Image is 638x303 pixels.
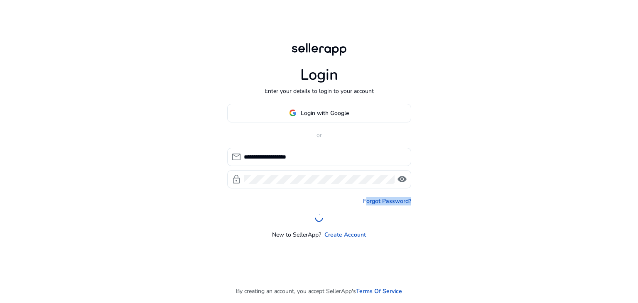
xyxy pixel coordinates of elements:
span: mail [231,152,241,162]
span: Login with Google [301,109,349,117]
button: Login with Google [227,104,411,122]
a: Terms Of Service [356,287,402,296]
p: New to SellerApp? [272,230,321,239]
span: lock [231,174,241,184]
span: visibility [397,174,407,184]
a: Create Account [324,230,366,239]
p: or [227,131,411,139]
h1: Login [300,66,338,84]
p: Enter your details to login to your account [265,87,374,95]
a: Forgot Password? [363,197,411,205]
img: google-logo.svg [289,109,297,117]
